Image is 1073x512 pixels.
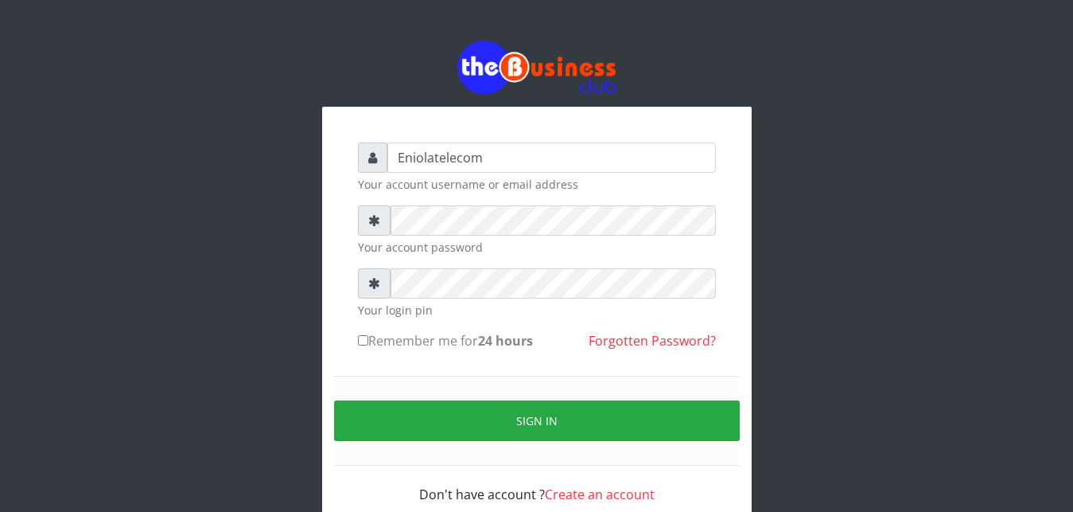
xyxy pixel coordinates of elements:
a: Forgotten Password? [589,332,716,350]
a: Create an account [545,486,655,503]
div: Don't have account ? [358,466,716,504]
button: Sign in [334,401,740,441]
small: Your account password [358,239,716,256]
b: 24 hours [478,332,533,350]
small: Your login pin [358,302,716,319]
label: Remember me for [358,331,533,350]
input: Username or email address [387,143,716,173]
small: Your account username or email address [358,176,716,193]
input: Remember me for24 hours [358,335,368,346]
